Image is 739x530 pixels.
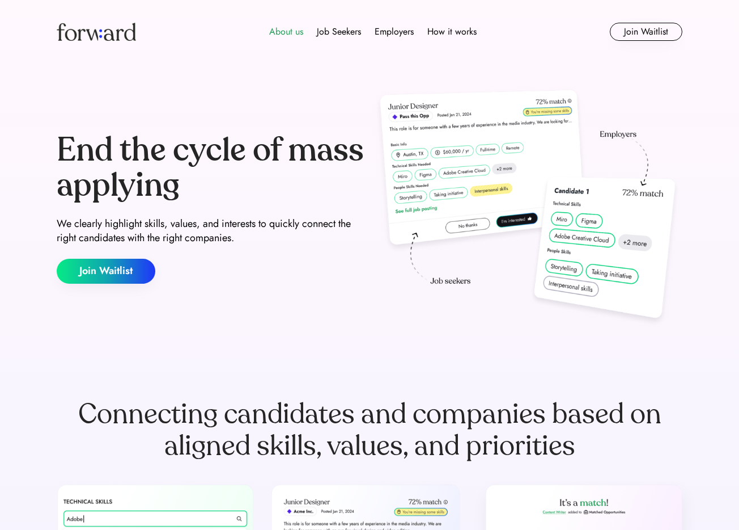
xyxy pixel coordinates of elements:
img: Forward logo [57,23,136,41]
div: End the cycle of mass applying [57,133,365,203]
div: How it works [427,25,477,39]
img: hero-image.png [374,86,682,330]
button: Join Waitlist [57,259,155,284]
div: Job Seekers [317,25,361,39]
div: Connecting candidates and companies based on aligned skills, values, and priorities [57,398,682,462]
div: Employers [375,25,414,39]
button: Join Waitlist [610,23,682,41]
div: We clearly highlight skills, values, and interests to quickly connect the right candidates with t... [57,217,365,245]
div: About us [269,25,303,39]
